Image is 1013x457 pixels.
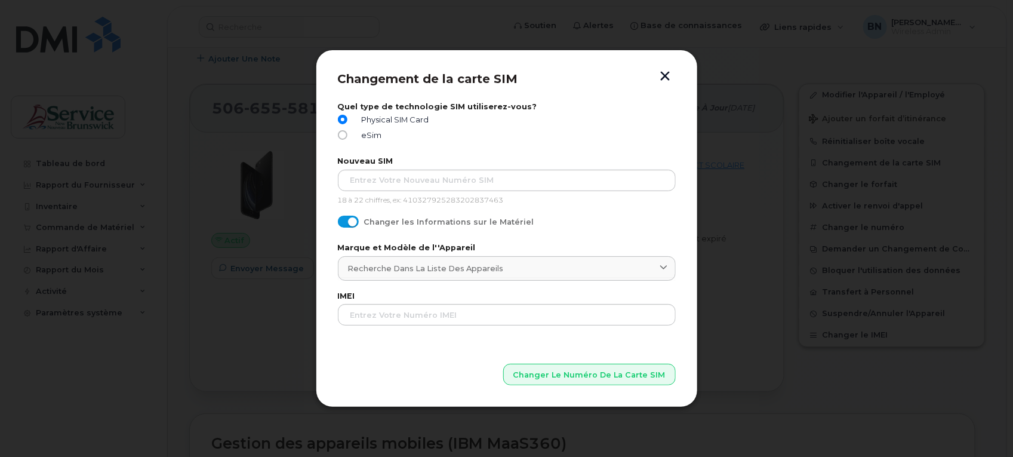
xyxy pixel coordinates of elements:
[357,131,382,140] span: eSim
[348,263,504,274] span: Recherche dans la liste des appareils
[338,72,518,86] span: Changement de la carte SIM
[338,170,676,191] input: Entrez votre nouveau numéro SIM
[338,102,676,111] label: Quel type de technologie SIM utiliserez-vous?
[338,304,676,326] input: Entrez votre numéro IMEI
[338,292,676,300] label: IMEI
[357,115,429,124] span: Physical SIM Card
[364,217,534,226] span: Changer les Informations sur le Matériel
[338,115,347,124] input: Physical SIM Card
[338,130,347,140] input: eSim
[338,216,347,225] input: Changer les Informations sur le Matériel
[338,256,676,281] a: Recherche dans la liste des appareils
[338,196,676,206] p: 18 à 22 chiffres, ex: 410327925283202837463
[503,364,676,385] button: Changer le Numéro de la Carte SIM
[338,243,676,252] label: Marque et Modèle de l''Appareil
[513,369,666,381] span: Changer le Numéro de la Carte SIM
[338,157,676,165] label: Nouveau SIM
